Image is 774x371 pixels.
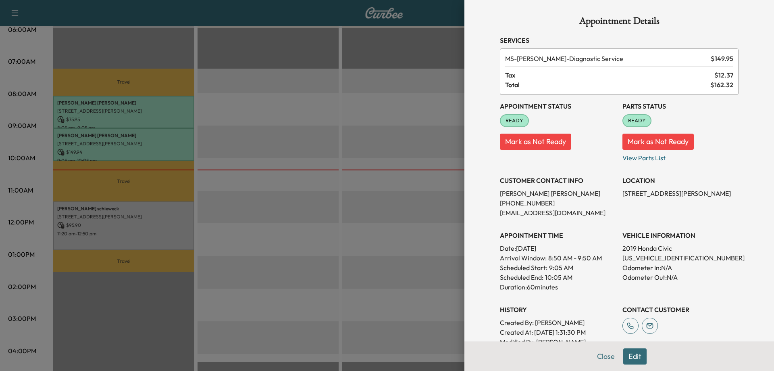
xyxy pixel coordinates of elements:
h3: History [500,305,616,314]
p: [PHONE_NUMBER] [500,198,616,208]
span: READY [623,117,651,125]
h3: APPOINTMENT TIME [500,231,616,240]
p: [STREET_ADDRESS][PERSON_NAME] [622,189,739,198]
h3: Parts Status [622,101,739,111]
span: $ 149.95 [711,54,733,63]
span: 8:50 AM - 9:50 AM [548,253,602,263]
h3: Appointment Status [500,101,616,111]
p: [EMAIL_ADDRESS][DOMAIN_NAME] [500,208,616,218]
p: Modified By : [PERSON_NAME] [500,337,616,347]
p: 10:05 AM [545,272,572,282]
button: Mark as Not Ready [500,134,571,150]
span: $ 162.32 [710,80,733,90]
p: 9:05 AM [549,263,573,272]
p: Arrival Window: [500,253,616,263]
span: Tax [505,70,714,80]
p: Duration: 60 minutes [500,282,616,292]
p: [PERSON_NAME] [PERSON_NAME] [500,189,616,198]
p: View Parts List [622,150,739,163]
span: Diagnostic Service [505,54,707,63]
p: Scheduled End: [500,272,543,282]
button: Mark as Not Ready [622,134,694,150]
span: Total [505,80,710,90]
p: Odometer In: N/A [622,263,739,272]
button: Close [592,348,620,365]
p: Created At : [DATE] 1:31:30 PM [500,327,616,337]
h3: CONTACT CUSTOMER [622,305,739,314]
button: Edit [623,348,647,365]
h3: Services [500,36,739,45]
h3: CUSTOMER CONTACT INFO [500,176,616,185]
span: READY [501,117,528,125]
p: Created By : [PERSON_NAME] [500,318,616,327]
h3: LOCATION [622,176,739,185]
p: 2019 Honda Civic [622,243,739,253]
p: Date: [DATE] [500,243,616,253]
span: $ 12.37 [714,70,733,80]
h3: VEHICLE INFORMATION [622,231,739,240]
h1: Appointment Details [500,16,739,29]
p: [US_VEHICLE_IDENTIFICATION_NUMBER] [622,253,739,263]
p: Scheduled Start: [500,263,547,272]
p: Odometer Out: N/A [622,272,739,282]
